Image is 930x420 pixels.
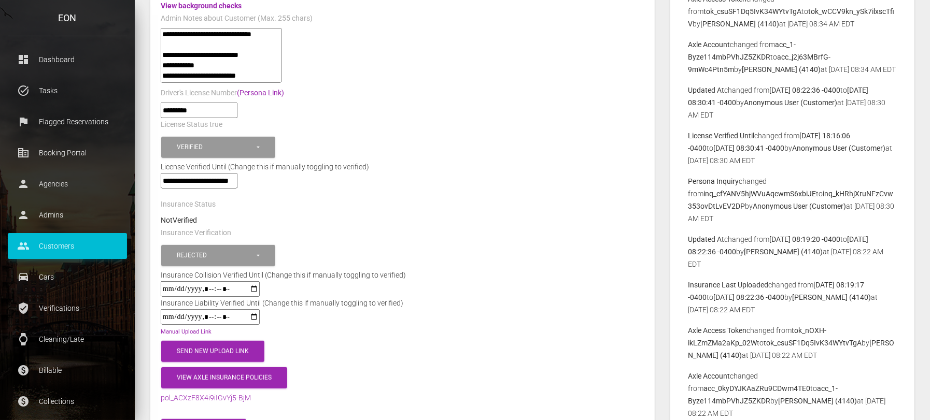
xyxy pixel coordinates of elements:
[8,109,127,135] a: flag Flagged Reservations
[16,176,119,192] p: Agencies
[16,145,119,161] p: Booking Portal
[688,326,747,335] b: Axle Access Token
[688,235,725,243] b: Updated At
[688,132,755,140] b: License Verified Until
[764,339,862,347] b: tok_csuSF1Dq5IvK34WYtvTgA
[688,38,896,76] p: changed from to by at [DATE] 08:34 AM EDT
[16,394,119,409] p: Collections
[753,202,847,210] b: Anonymous User (Customer)
[744,98,838,107] b: Anonymous User (Customer)
[770,235,841,243] b: [DATE] 08:19:20 -0400
[8,326,127,352] a: watch Cleaning/Late
[704,7,802,16] b: tok_csuSF1Dq5IvK34WYtvTgA
[8,171,127,197] a: person Agencies
[177,143,255,152] div: Verified
[161,199,216,210] label: Insurance Status
[161,245,275,266] button: Rejected
[16,238,119,254] p: Customers
[8,78,127,104] a: task_alt Tasks
[770,86,841,94] b: [DATE] 08:22:36 -0400
[688,129,896,167] p: changed from to by at [DATE] 08:30 AM EDT
[237,89,284,97] a: (Persona Link)
[161,367,287,388] button: View Axle Insurance Policies
[16,52,119,67] p: Dashboard
[688,233,896,270] p: changed from to by at [DATE] 08:22 AM EDT
[16,300,119,316] p: Verifications
[8,47,127,73] a: dashboard Dashboard
[8,295,127,321] a: verified_user Verifications
[742,65,821,74] b: [PERSON_NAME] (4140)
[161,216,197,224] strong: NotVerified
[8,388,127,414] a: paid Collections
[779,397,857,405] b: [PERSON_NAME] (4140)
[8,357,127,383] a: paid Billable
[714,144,785,152] b: [DATE] 08:30:41 -0400
[16,83,119,98] p: Tasks
[16,363,119,378] p: Billable
[161,228,231,238] label: Insurance Verification
[714,293,785,301] b: [DATE] 08:22:36 -0400
[153,297,411,309] div: Insurance Liability Verified Until (Change this if manually toggling to verified)
[161,2,242,10] a: View background checks
[161,137,275,158] button: Verified
[16,331,119,347] p: Cleaning/Late
[153,161,652,173] div: License Verified Until (Change this if manually toggling to verified)
[744,248,823,256] b: [PERSON_NAME] (4140)
[701,20,780,28] b: [PERSON_NAME] (4140)
[688,84,896,121] p: changed from to by at [DATE] 08:30 AM EDT
[688,177,739,185] b: Persona Inquiry
[688,279,896,316] p: changed from to by at [DATE] 08:22 AM EDT
[8,202,127,228] a: person Admins
[16,114,119,129] p: Flagged Reservations
[688,281,769,289] b: Insurance Last Uploaded
[161,13,313,24] label: Admin Notes about Customer (Max. 255 chars)
[688,324,896,361] p: changed from to by at [DATE] 08:22 AM EDT
[8,140,127,166] a: corporate_fare Booking Portal
[161,88,284,98] label: Driver's License Number
[16,269,119,285] p: Cars
[688,175,896,225] p: changed from to by at [DATE] 08:30 AM EDT
[793,293,871,301] b: [PERSON_NAME] (4140)
[153,269,414,281] div: Insurance Collision Verified Until (Change this if manually toggling to verified)
[16,207,119,223] p: Admins
[688,86,725,94] b: Updated At
[161,394,251,402] a: pol_ACXzF8X4i9iIGvYj5-BjM
[177,251,255,260] div: Rejected
[793,144,886,152] b: Anonymous User (Customer)
[161,341,264,362] button: Send New Upload Link
[161,120,222,130] label: License Status true
[688,370,896,419] p: changed from to by at [DATE] 08:22 AM EDT
[161,328,212,335] a: Manual Upload Link
[688,40,730,49] b: Axle Account
[8,264,127,290] a: drive_eta Cars
[704,384,811,393] b: acc_0kyDYJKAaZRu9CDwm4TE0
[704,190,816,198] b: inq_cfYANV5hjWVuAqcwmS6xbiJE
[688,372,730,380] b: Axle Account
[8,233,127,259] a: people Customers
